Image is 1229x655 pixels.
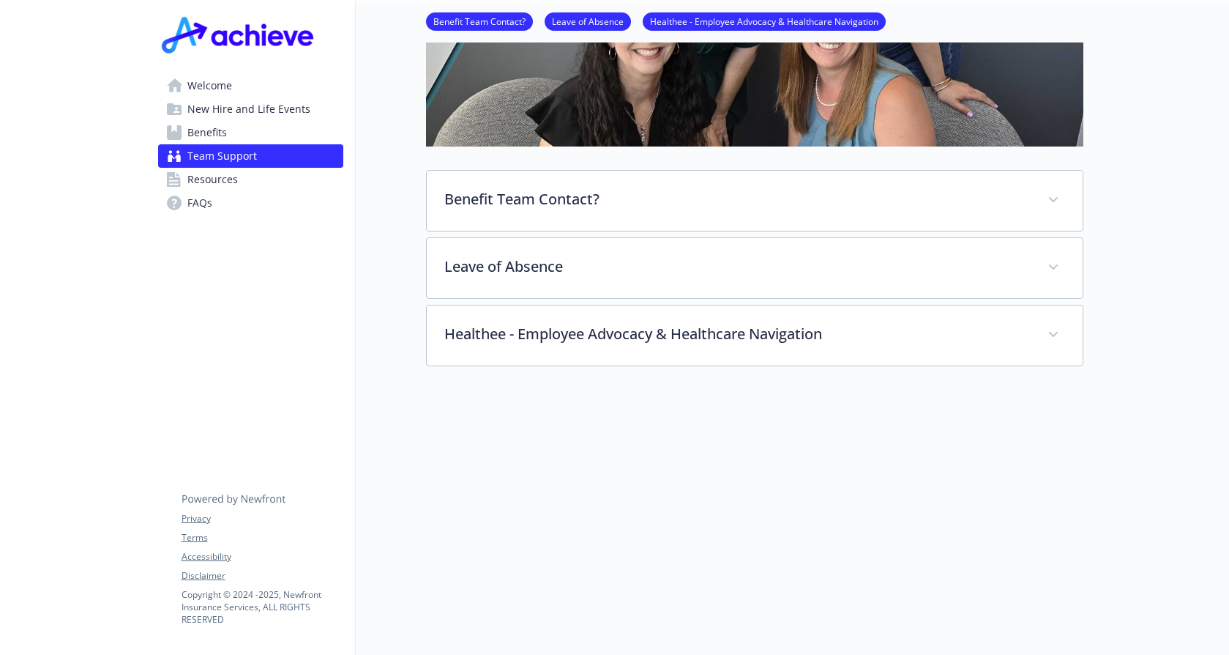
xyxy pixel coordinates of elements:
[427,306,1083,366] div: Healthee - Employee Advocacy & Healthcare Navigation
[444,188,1030,210] p: Benefit Team Contact?
[444,323,1030,345] p: Healthee - Employee Advocacy & Healthcare Navigation
[427,238,1083,298] div: Leave of Absence
[643,14,886,28] a: Healthee - Employee Advocacy & Healthcare Navigation
[158,144,343,168] a: Team Support
[427,171,1083,231] div: Benefit Team Contact?
[158,97,343,121] a: New Hire and Life Events
[158,168,343,191] a: Resources
[158,121,343,144] a: Benefits
[158,74,343,97] a: Welcome
[187,97,310,121] span: New Hire and Life Events
[187,121,227,144] span: Benefits
[426,14,533,28] a: Benefit Team Contact?
[187,144,257,168] span: Team Support
[444,256,1030,278] p: Leave of Absence
[182,569,343,582] a: Disclaimer
[187,168,238,191] span: Resources
[182,531,343,544] a: Terms
[182,512,343,525] a: Privacy
[158,191,343,215] a: FAQs
[182,588,343,626] p: Copyright © 2024 - 2025 , Newfront Insurance Services, ALL RIGHTS RESERVED
[182,550,343,563] a: Accessibility
[545,14,631,28] a: Leave of Absence
[187,74,232,97] span: Welcome
[187,191,212,215] span: FAQs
